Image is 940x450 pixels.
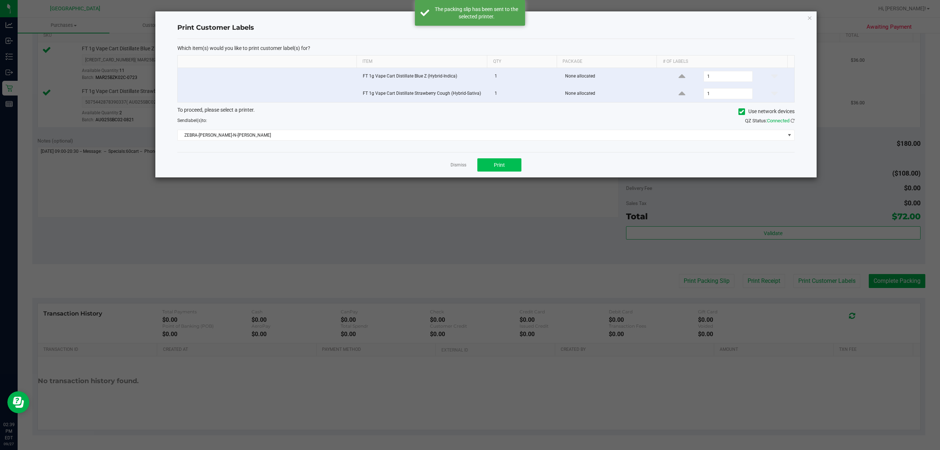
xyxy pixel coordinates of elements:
[557,55,657,68] th: Package
[172,106,800,117] div: To proceed, please select a printer.
[177,23,795,33] h4: Print Customer Labels
[187,118,202,123] span: label(s)
[7,391,29,413] iframe: Resource center
[494,162,505,168] span: Print
[177,118,207,123] span: Send to:
[745,118,795,123] span: QZ Status:
[433,6,520,20] div: The packing slip has been sent to the selected printer.
[358,85,491,102] td: FT 1g Vape Cart Distillate Strawberry Cough (Hybrid-Sativa)
[738,108,795,115] label: Use network devices
[451,162,466,168] a: Dismiss
[490,85,561,102] td: 1
[561,85,662,102] td: None allocated
[477,158,521,172] button: Print
[357,55,487,68] th: Item
[178,130,785,140] span: ZEBRA-[PERSON_NAME]-N-[PERSON_NAME]
[487,55,557,68] th: Qty
[177,45,795,51] p: Which item(s) would you like to print customer label(s) for?
[358,68,491,85] td: FT 1g Vape Cart Distillate Blue Z (Hybrid-Indica)
[657,55,787,68] th: # of labels
[490,68,561,85] td: 1
[561,68,662,85] td: None allocated
[767,118,789,123] span: Connected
